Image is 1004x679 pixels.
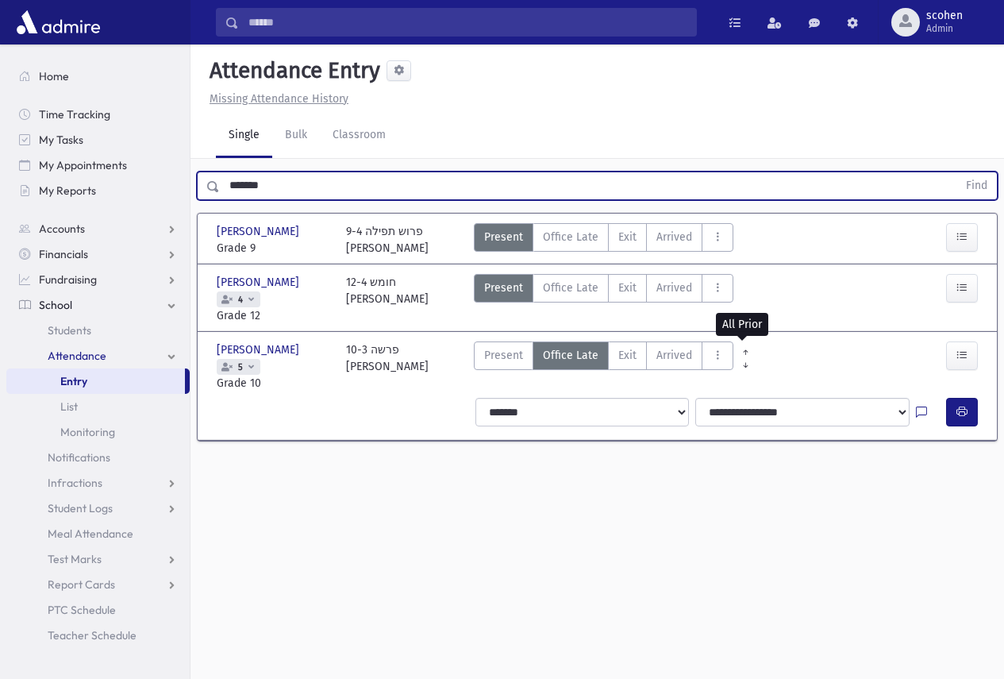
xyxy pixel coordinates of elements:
[956,172,997,199] button: Find
[543,280,598,296] span: Office Late
[216,114,272,158] a: Single
[6,178,190,203] a: My Reports
[39,69,69,83] span: Home
[6,102,190,127] a: Time Tracking
[48,450,110,465] span: Notifications
[48,527,133,541] span: Meal Attendance
[618,229,637,245] span: Exit
[6,64,190,89] a: Home
[926,10,963,22] span: scohen
[6,521,190,546] a: Meal Attendance
[6,343,190,368] a: Attendance
[48,323,91,338] span: Students
[6,318,190,343] a: Students
[203,92,348,106] a: Missing Attendance History
[474,223,733,257] div: AttTypes
[474,274,733,324] div: AttTypes
[346,223,429,257] div: 9-4 פרוש תפילה [PERSON_NAME]
[6,597,190,623] a: PTC Schedule
[6,546,190,572] a: Test Marks
[48,476,102,490] span: Infractions
[235,362,246,372] span: 5
[6,470,190,496] a: Infractions
[926,22,963,35] span: Admin
[39,247,88,261] span: Financials
[6,292,190,318] a: School
[39,107,110,122] span: Time Tracking
[39,158,127,172] span: My Appointments
[6,267,190,292] a: Fundraising
[48,628,137,642] span: Teacher Schedule
[39,133,83,147] span: My Tasks
[656,347,692,364] span: Arrived
[484,229,523,245] span: Present
[48,577,115,592] span: Report Cards
[474,341,733,392] div: AttTypes
[618,280,637,296] span: Exit
[716,313,768,336] div: All Prior
[484,347,523,364] span: Present
[6,445,190,470] a: Notifications
[346,274,429,324] div: 12-4 חומש [PERSON_NAME]
[272,114,320,158] a: Bulk
[217,375,330,392] span: Grade 10
[39,183,96,198] span: My Reports
[13,6,104,38] img: AdmirePro
[48,552,102,566] span: Test Marks
[39,272,97,287] span: Fundraising
[48,501,113,515] span: Student Logs
[320,114,398,158] a: Classroom
[346,341,429,392] div: 10-3 פרשה [PERSON_NAME]
[6,152,190,178] a: My Appointments
[6,572,190,597] a: Report Cards
[235,295,246,305] span: 4
[60,425,115,439] span: Monitoring
[6,368,185,394] a: Entry
[6,241,190,267] a: Financials
[484,280,523,296] span: Present
[6,623,190,648] a: Teacher Schedule
[543,347,598,364] span: Office Late
[60,374,87,388] span: Entry
[618,347,637,364] span: Exit
[217,240,330,257] span: Grade 9
[656,280,692,296] span: Arrived
[6,216,190,241] a: Accounts
[39,298,72,312] span: School
[217,274,302,291] span: [PERSON_NAME]
[6,127,190,152] a: My Tasks
[239,8,696,37] input: Search
[217,341,302,358] span: [PERSON_NAME]
[6,419,190,445] a: Monitoring
[39,222,85,236] span: Accounts
[217,223,302,240] span: [PERSON_NAME]
[217,307,330,324] span: Grade 12
[48,603,116,617] span: PTC Schedule
[6,496,190,521] a: Student Logs
[60,399,78,414] span: List
[203,57,380,84] h5: Attendance Entry
[6,394,190,419] a: List
[48,349,106,363] span: Attendance
[543,229,598,245] span: Office Late
[210,92,348,106] u: Missing Attendance History
[656,229,692,245] span: Arrived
